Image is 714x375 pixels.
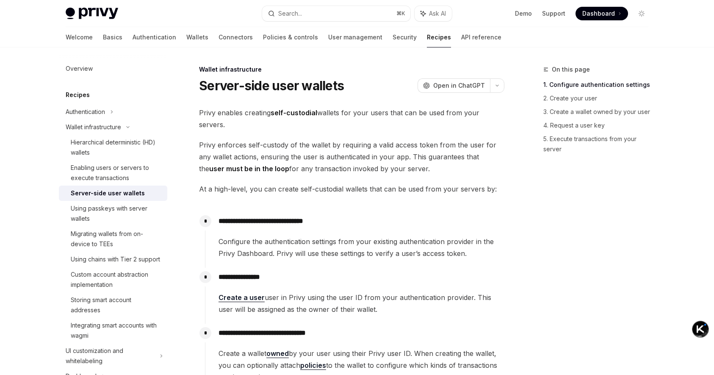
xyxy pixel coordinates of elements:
span: Privy enforces self-custody of the wallet by requiring a valid access token from the user for any... [199,139,504,175]
div: Search... [278,8,302,19]
a: Custom account abstraction implementation [59,267,167,292]
a: Using passkeys with server wallets [59,201,167,226]
a: Welcome [66,27,93,47]
a: User management [328,27,382,47]
span: At a high-level, you can create self-custodial wallets that can be used from your servers by: [199,183,504,195]
h5: Recipes [66,90,90,100]
div: Custom account abstraction implementation [71,269,162,290]
a: Hierarchical deterministic (HD) wallets [59,135,167,160]
a: Connectors [219,27,253,47]
div: Authentication [66,107,105,117]
span: Open in ChatGPT [433,81,485,90]
a: Create a user [219,293,265,302]
a: Authentication [133,27,176,47]
button: Toggle dark mode [635,7,648,20]
div: Wallet infrastructure [66,122,121,132]
button: Ask AI [415,6,452,21]
a: Integrating smart accounts with wagmi [59,318,167,343]
div: Server-side user wallets [71,188,145,198]
a: API reference [461,27,501,47]
div: Using passkeys with server wallets [71,203,162,224]
a: Policies & controls [263,27,318,47]
div: Wallet infrastructure [199,65,504,74]
button: Open in ChatGPT [418,78,490,93]
span: Dashboard [582,9,615,18]
div: Storing smart account addresses [71,295,162,315]
a: Enabling users or servers to execute transactions [59,160,167,186]
a: Overview [59,61,167,76]
a: policies [300,361,326,370]
a: Demo [515,9,532,18]
div: Enabling users or servers to execute transactions [71,163,162,183]
a: 3. Create a wallet owned by your user [543,105,655,119]
a: Server-side user wallets [59,186,167,201]
a: Security [393,27,417,47]
a: Storing smart account addresses [59,292,167,318]
img: light logo [66,8,118,19]
strong: user must be in the loop [209,164,289,173]
span: ⌘ K [396,10,405,17]
div: Overview [66,64,93,74]
span: Privy enables creating wallets for your users that can be used from your servers. [199,107,504,131]
a: Support [542,9,565,18]
div: Hierarchical deterministic (HD) wallets [71,137,162,158]
strong: self-custodial [271,108,317,117]
a: Dashboard [576,7,628,20]
button: Search...⌘K [262,6,410,21]
a: 1. Configure authentication settings [543,78,655,92]
a: owned [266,349,289,358]
a: Migrating wallets from on-device to TEEs [59,226,167,252]
div: UI customization and whitelabeling [66,346,155,366]
span: On this page [552,64,590,75]
div: Integrating smart accounts with wagmi [71,320,162,341]
a: 5. Execute transactions from your server [543,132,655,156]
a: Using chains with Tier 2 support [59,252,167,267]
a: Basics [103,27,122,47]
div: Migrating wallets from on-device to TEEs [71,229,162,249]
a: Recipes [427,27,451,47]
span: Configure the authentication settings from your existing authentication provider in the Privy Das... [219,236,504,259]
a: Wallets [186,27,208,47]
h1: Server-side user wallets [199,78,344,93]
span: Ask AI [429,9,446,18]
a: 2. Create your user [543,92,655,105]
span: user in Privy using the user ID from your authentication provider. This user will be assigned as ... [219,292,504,315]
a: 4. Request a user key [543,119,655,132]
div: Using chains with Tier 2 support [71,254,160,264]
